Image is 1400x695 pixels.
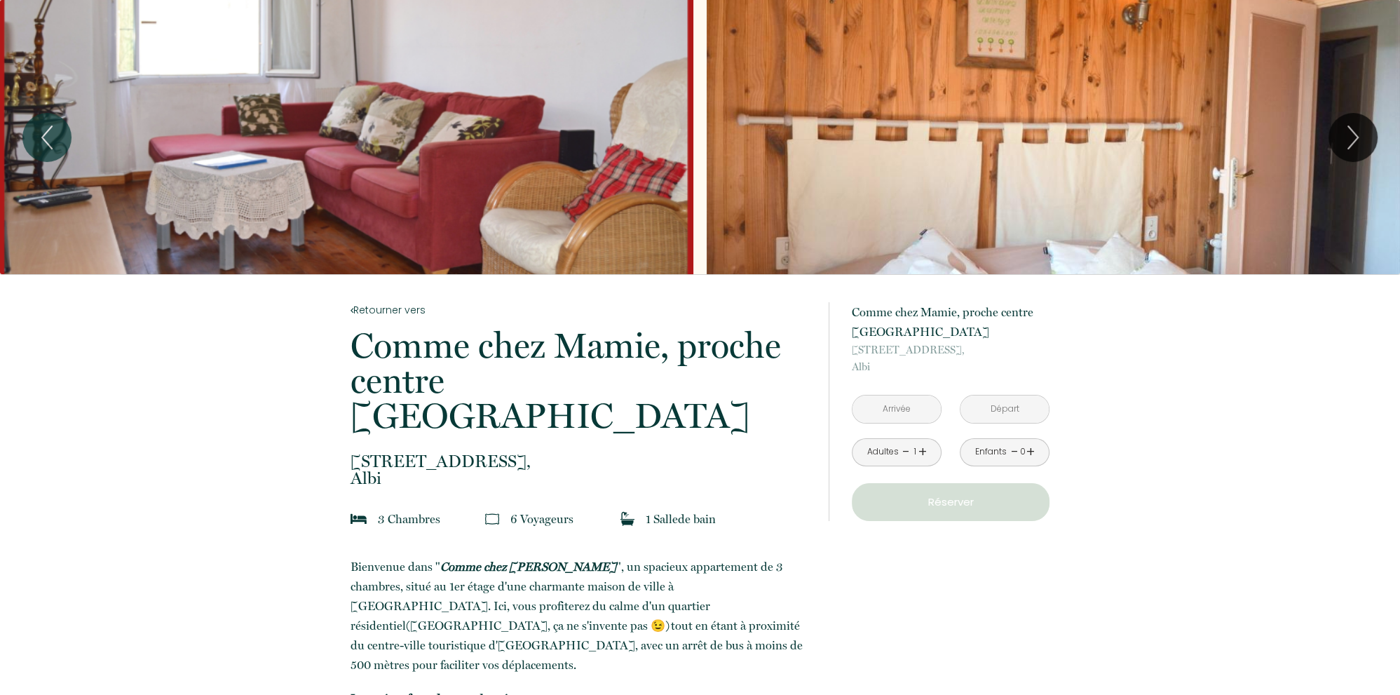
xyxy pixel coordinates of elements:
div: 0 [1019,445,1026,459]
a: Retourner vers [351,302,810,318]
p: Comme chez Mamie, proche centre [GEOGRAPHIC_DATA] [852,302,1049,342]
a: - [902,441,910,463]
span: s [569,512,573,526]
p: Albi [852,342,1049,375]
div: Enfants [975,445,1007,459]
input: Arrivée [852,396,941,423]
p: Albi [351,453,810,487]
div: Adultes [866,445,898,459]
p: Réserver [857,494,1045,511]
a: + [918,441,927,463]
button: Réserver [852,483,1049,521]
a: - [1010,441,1018,463]
button: Previous [22,113,72,162]
p: Comme chez Mamie, proche centre [GEOGRAPHIC_DATA] [351,328,810,433]
p: 3 Chambre [378,509,440,529]
span: [STREET_ADDRESS], [852,342,1049,358]
p: Bienvenue dans " ", un spacieux appartement de 3 chambres, situé au 1er étage d'une charmante mai... [351,557,810,675]
input: Départ [960,396,1049,423]
p: 1 Salle de bain [646,509,716,529]
img: guests [485,512,499,526]
button: Next [1328,113,1378,162]
span: s [435,512,440,526]
a: + [1026,441,1035,463]
span: [STREET_ADDRESS], [351,453,810,470]
p: 6 Voyageur [510,509,573,529]
div: 1 [911,445,918,459]
strong: Comme chez [PERSON_NAME] [440,560,616,574]
span: ([GEOGRAPHIC_DATA], ça ne s'invente pas 😉) [406,619,670,633]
